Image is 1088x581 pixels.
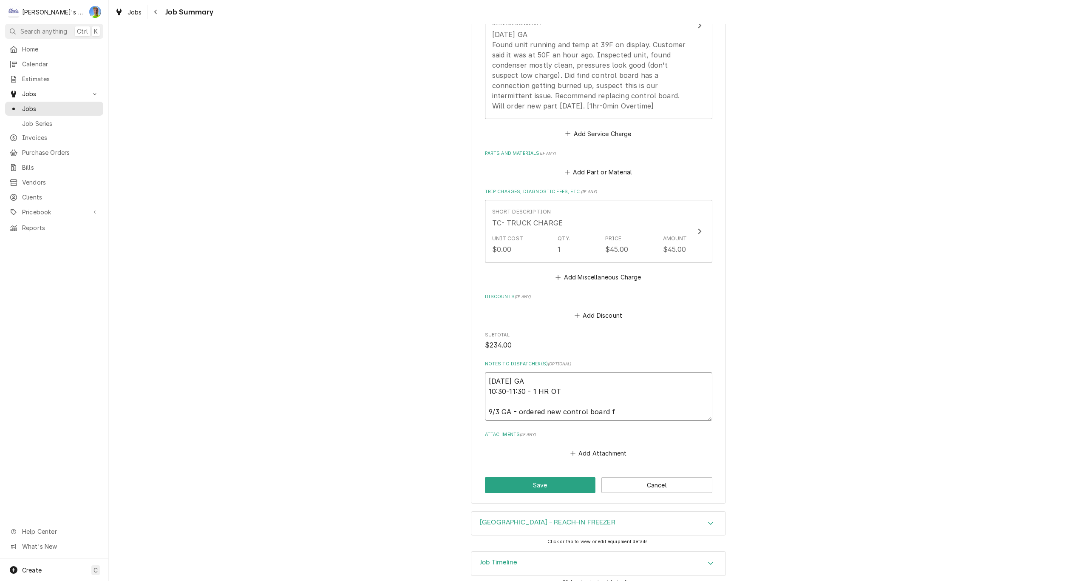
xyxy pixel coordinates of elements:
div: Button Group Row [485,477,712,493]
a: Go to Pricebook [5,205,103,219]
a: Invoices [5,131,103,145]
span: Vendors [22,178,99,187]
a: Job Series [5,117,103,131]
div: Subtotal [485,332,712,350]
a: Go to Jobs [5,87,103,101]
span: Ctrl [77,27,88,36]
a: Purchase Orders [5,145,103,159]
button: Accordion Details Expand Trigger [471,512,725,535]
button: Search anythingCtrlK [5,24,103,39]
span: ( if any ) [581,189,597,194]
span: ( if any ) [520,432,536,437]
a: Clients [5,190,103,204]
textarea: [DATE] GA 10:30-11:30 - 1 HR OT 9/3 GA - ordered new control board f [485,372,712,421]
button: Cancel [601,477,712,493]
span: Pricebook [22,208,86,216]
a: Go to Help Center [5,524,103,538]
div: Job Timeline [471,551,726,576]
div: Discounts [485,293,712,322]
a: Bills [5,160,103,174]
div: [DATE] GA Found unit running and temp at 39F on display. Customer said it was at 50F an hour ago.... [492,29,687,111]
div: C [8,6,20,18]
div: Accordion Header [471,512,725,535]
span: Home [22,45,99,54]
span: Subtotal [485,332,712,339]
span: K [94,27,98,36]
div: Price [605,235,622,242]
span: Job Series [22,119,99,128]
div: Short Description [492,208,551,216]
span: Clients [22,193,99,202]
div: Notes to Dispatcher(s) [485,361,712,421]
a: Go to What's New [5,539,103,553]
div: Trip Charges, Diagnostic Fees, etc. [485,188,712,283]
div: Parts and Materials [485,150,712,178]
a: Jobs [5,102,103,116]
div: $0.00 [492,244,512,254]
span: Jobs [22,89,86,98]
div: Accordion Header [471,552,725,575]
div: Amount [663,235,687,242]
span: ( if any ) [540,151,556,156]
span: Estimates [22,74,99,83]
button: Add Discount [573,310,623,322]
div: CARLTON HOUSE - REACH-IN FREEZER [471,511,726,536]
div: $45.00 [605,244,629,254]
div: Greg Austin's Avatar [89,6,101,18]
div: 1 [558,244,561,254]
div: Attachments [485,431,712,459]
span: Reports [22,223,99,232]
button: Navigate back [149,5,163,19]
span: Help Center [22,527,98,536]
div: Button Group [485,477,712,493]
span: Subtotal [485,340,712,350]
div: TC- TRUCK CHARGE [492,218,563,228]
button: Add Attachment [569,447,628,459]
button: Accordion Details Expand Trigger [471,552,725,575]
button: Add Service Charge [564,128,633,140]
div: GA [89,6,101,18]
span: ( optional ) [548,362,572,366]
h3: [GEOGRAPHIC_DATA] - REACH-IN FREEZER [480,518,615,527]
div: [PERSON_NAME]'s Refrigeration [22,8,85,17]
div: $45.00 [663,244,686,254]
label: Parts and Materials [485,150,712,157]
a: Jobs [111,5,145,19]
div: Clay's Refrigeration's Avatar [8,6,20,18]
a: Estimates [5,72,103,86]
span: C [93,566,98,575]
span: Create [22,567,42,574]
span: Purchase Orders [22,148,99,157]
span: Search anything [20,27,67,36]
span: What's New [22,542,98,551]
label: Trip Charges, Diagnostic Fees, etc. [485,188,712,195]
a: Reports [5,221,103,235]
a: Home [5,42,103,56]
span: ( if any ) [515,294,531,299]
label: Discounts [485,293,712,300]
a: Vendors [5,175,103,189]
span: Bills [22,163,99,172]
h3: Job Timeline [480,558,517,567]
div: Unit Cost [492,235,523,242]
label: Notes to Dispatcher(s) [485,361,712,367]
button: Update Line Item [485,200,712,262]
button: Save [485,477,596,493]
a: Calendar [5,57,103,71]
label: Attachments [485,431,712,438]
span: Click or tap to view or edit equipment details. [547,539,649,544]
button: Add Miscellaneous Charge [554,271,643,283]
span: Jobs [127,8,142,17]
span: $234.00 [485,341,512,349]
button: Add Part or Material [563,166,633,178]
span: Jobs [22,104,99,113]
span: Invoices [22,133,99,142]
span: Calendar [22,60,99,68]
div: Qty. [558,235,571,242]
span: Job Summary [163,6,214,18]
